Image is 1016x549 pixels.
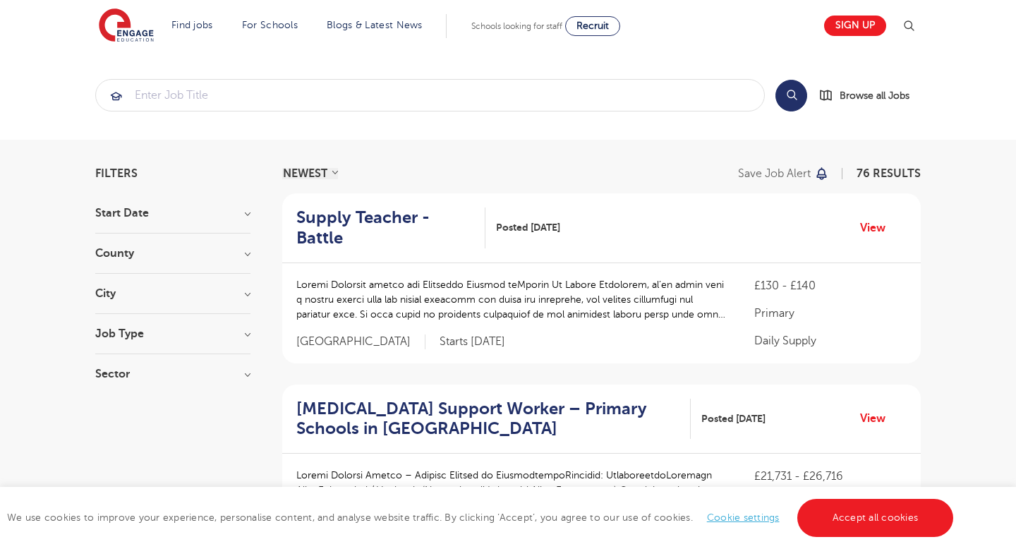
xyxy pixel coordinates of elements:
[95,168,138,179] span: Filters
[707,512,780,523] a: Cookie settings
[171,20,213,30] a: Find jobs
[7,512,957,523] span: We use cookies to improve your experience, personalise content, and analyse website traffic. By c...
[754,332,907,349] p: Daily Supply
[242,20,298,30] a: For Schools
[857,167,921,180] span: 76 RESULTS
[860,219,896,237] a: View
[296,468,726,512] p: Loremi Dolorsi Ametco – Adipisc Elitsed do EiusmodtempoRincidid: UtlaboreetdoLoremagn Aliq: Enim-...
[738,168,829,179] button: Save job alert
[496,220,560,235] span: Posted [DATE]
[296,207,474,248] h2: Supply Teacher - Battle
[738,168,811,179] p: Save job alert
[701,411,766,426] span: Posted [DATE]
[296,207,485,248] a: Supply Teacher - Battle
[818,88,921,104] a: Browse all Jobs
[775,80,807,111] button: Search
[95,248,250,259] h3: County
[754,305,907,322] p: Primary
[296,277,726,322] p: Loremi Dolorsit ametco adi Elitseddo Eiusmod teMporin Ut Labore Etdolorem, al’en admin veni q nos...
[840,88,909,104] span: Browse all Jobs
[565,16,620,36] a: Recruit
[576,20,609,31] span: Recruit
[95,368,250,380] h3: Sector
[754,277,907,294] p: £130 - £140
[471,21,562,31] span: Schools looking for staff
[296,399,691,440] a: [MEDICAL_DATA] Support Worker – Primary Schools in [GEOGRAPHIC_DATA]
[95,288,250,299] h3: City
[860,409,896,428] a: View
[296,399,679,440] h2: [MEDICAL_DATA] Support Worker – Primary Schools in [GEOGRAPHIC_DATA]
[99,8,154,44] img: Engage Education
[95,79,765,111] div: Submit
[440,334,505,349] p: Starts [DATE]
[96,80,764,111] input: Submit
[327,20,423,30] a: Blogs & Latest News
[296,334,425,349] span: [GEOGRAPHIC_DATA]
[95,207,250,219] h3: Start Date
[95,328,250,339] h3: Job Type
[824,16,886,36] a: Sign up
[754,468,907,485] p: £21,731 - £26,716
[797,499,954,537] a: Accept all cookies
